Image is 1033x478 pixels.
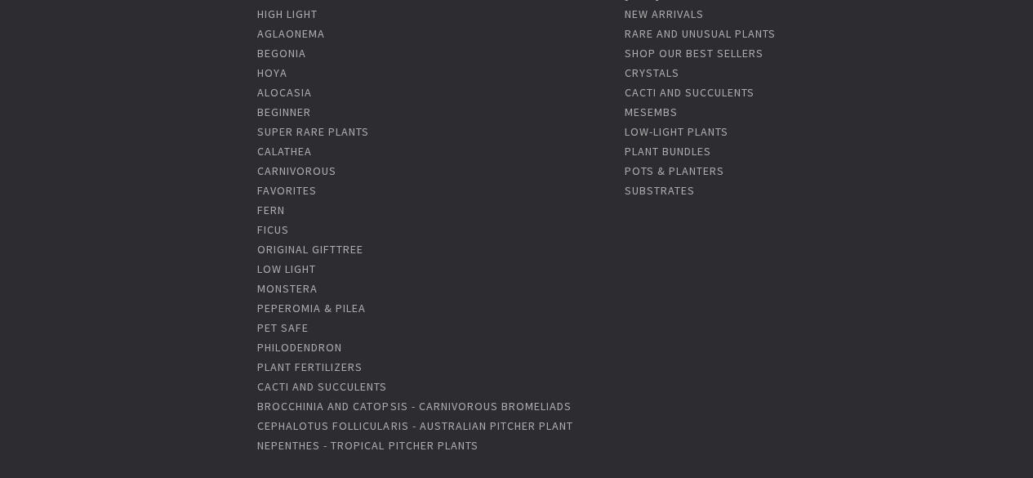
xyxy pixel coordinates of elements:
a: Alocasia [257,85,312,100]
a: High Light [257,7,318,21]
a: Beginner [257,105,311,119]
a: Brocchinia And Catopsis - Carnivorous Bromeliads [257,399,571,413]
a: Calathea [257,144,312,159]
a: Low Light [257,261,316,276]
a: Cacti and Succulents [257,379,387,394]
a: Peperomia & Pilea [257,301,366,315]
a: Nepenthes - Tropical Pitcher Plants [257,438,478,453]
a: Monstera [257,281,318,296]
a: Cacti and Succulents [625,85,755,100]
a: Mesembs [625,105,678,119]
a: Crystals [625,65,679,80]
a: Pet Safe [257,320,309,335]
a: New Arrivals [625,7,704,21]
a: Plant Fertilizers [257,360,363,374]
a: Carnivorous [257,163,336,178]
a: Rare and Unusual Plants [625,26,776,41]
a: Hoya [257,65,287,80]
a: Substrates [625,183,695,198]
a: Original GiftTree [257,242,363,257]
a: Low-light plants [625,124,728,139]
a: Super Rare Plants [257,124,369,139]
a: Pots & Planters [625,163,724,178]
a: Plant Bundles [625,144,711,159]
a: Begonia [257,46,306,60]
a: Shop Our Best Sellers [625,46,764,60]
a: Aglaonema [257,26,325,41]
a: Favorites [257,183,317,198]
a: Cephalotus Follicularis - Australian Pitcher Plant [257,418,572,433]
a: Ficus [257,222,289,237]
a: Philodendron [257,340,342,355]
a: Fern [257,203,285,217]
